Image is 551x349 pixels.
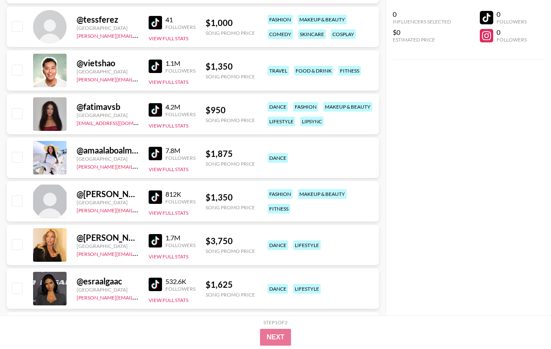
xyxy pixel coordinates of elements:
[497,10,527,18] div: 0
[206,292,255,298] div: Song Promo Price
[77,162,240,170] a: [PERSON_NAME][EMAIL_ADDRESS][PERSON_NAME][DOMAIN_NAME]
[206,236,255,246] div: $ 3,750
[331,29,356,39] div: cosplay
[298,29,326,39] div: skincare
[149,190,162,204] img: TikTok
[323,102,372,112] div: makeup & beauty
[77,243,139,249] div: [GEOGRAPHIC_DATA]
[165,242,196,248] div: Followers
[206,161,255,167] div: Song Promo Price
[77,118,161,126] a: [EMAIL_ADDRESS][DOMAIN_NAME]
[77,276,139,286] div: @ esraalgaac
[206,105,255,115] div: $ 950
[263,319,288,326] div: Step 1 of 2
[268,204,290,214] div: fitness
[206,279,255,290] div: $ 1,625
[77,31,201,39] a: [PERSON_NAME][EMAIL_ADDRESS][DOMAIN_NAME]
[293,240,321,250] div: lifestyle
[260,329,291,346] button: Next
[77,293,240,301] a: [PERSON_NAME][EMAIL_ADDRESS][PERSON_NAME][DOMAIN_NAME]
[497,28,527,36] div: 0
[294,66,333,76] div: food & drink
[77,286,139,293] div: [GEOGRAPHIC_DATA]
[298,15,347,24] div: makeup & beauty
[497,18,527,25] div: Followers
[268,189,293,199] div: fashion
[77,199,139,206] div: [GEOGRAPHIC_DATA]
[393,18,451,25] div: Influencers Selected
[149,278,162,291] img: TikTok
[149,16,162,29] img: TikTok
[149,166,188,172] button: View Full Stats
[268,66,289,76] div: travel
[268,102,288,112] div: dance
[206,204,255,211] div: Song Promo Price
[77,75,201,83] a: [PERSON_NAME][EMAIL_ADDRESS][DOMAIN_NAME]
[165,111,196,117] div: Followers
[77,102,139,112] div: @ fatimavsb
[206,192,255,203] div: $ 1,350
[268,117,295,126] div: lifestyle
[497,36,527,43] div: Followers
[393,36,451,43] div: Estimated Price
[149,122,188,129] button: View Full Stats
[77,206,201,214] a: [PERSON_NAME][EMAIL_ADDRESS][DOMAIN_NAME]
[77,58,139,68] div: @ vietshao
[77,189,139,199] div: @ [PERSON_NAME].mkh
[165,146,196,155] div: 7.8M
[206,73,255,80] div: Song Promo Price
[77,249,240,257] a: [PERSON_NAME][EMAIL_ADDRESS][PERSON_NAME][DOMAIN_NAME]
[393,10,451,18] div: 0
[165,103,196,111] div: 4.2M
[206,18,255,28] div: $ 1,000
[165,198,196,205] div: Followers
[300,117,324,126] div: lipsync
[149,147,162,160] img: TikTok
[165,277,196,286] div: 532.6K
[149,253,188,260] button: View Full Stats
[77,68,139,75] div: [GEOGRAPHIC_DATA]
[268,153,288,163] div: dance
[165,155,196,161] div: Followers
[165,286,196,292] div: Followers
[149,234,162,247] img: TikTok
[509,307,541,339] iframe: Drift Widget Chat Controller
[206,61,255,72] div: $ 1,350
[165,190,196,198] div: 812K
[165,24,196,30] div: Followers
[77,145,139,156] div: @ amaalaboalmgd
[165,59,196,68] div: 1.1M
[165,234,196,242] div: 1.7M
[206,248,255,254] div: Song Promo Price
[268,284,288,294] div: dance
[149,103,162,117] img: TikTok
[268,15,293,24] div: fashion
[393,28,451,36] div: $0
[149,210,188,216] button: View Full Stats
[149,35,188,42] button: View Full Stats
[149,297,188,303] button: View Full Stats
[293,284,321,294] div: lifestyle
[268,29,293,39] div: comedy
[77,14,139,25] div: @ tessferez
[206,30,255,36] div: Song Promo Price
[77,25,139,31] div: [GEOGRAPHIC_DATA]
[298,189,347,199] div: makeup & beauty
[77,232,139,243] div: @ [PERSON_NAME].[PERSON_NAME]
[77,112,139,118] div: [GEOGRAPHIC_DATA]
[206,148,255,159] div: $ 1,875
[338,66,361,76] div: fitness
[165,16,196,24] div: 41
[206,117,255,123] div: Song Promo Price
[149,79,188,85] button: View Full Stats
[77,156,139,162] div: [GEOGRAPHIC_DATA]
[165,68,196,74] div: Followers
[149,60,162,73] img: TikTok
[268,240,288,250] div: dance
[293,102,318,112] div: fashion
